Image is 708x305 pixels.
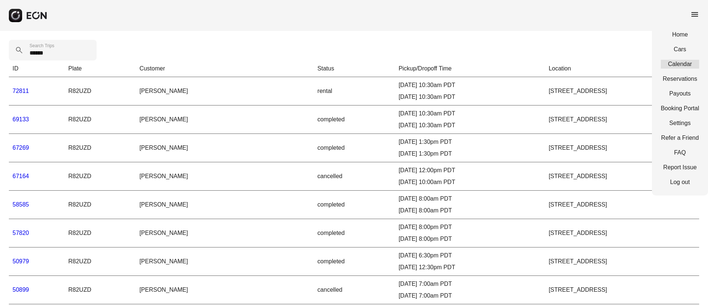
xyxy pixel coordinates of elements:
th: ID [9,60,65,77]
td: [STREET_ADDRESS] [545,219,699,247]
div: [DATE] 7:00am PDT [399,291,541,300]
a: Settings [661,119,699,128]
td: completed [314,105,395,134]
div: [DATE] 10:00am PDT [399,178,541,187]
td: [PERSON_NAME] [136,77,314,105]
td: R82UZD [65,77,136,105]
td: completed [314,191,395,219]
div: [DATE] 1:30pm PDT [399,138,541,146]
td: R82UZD [65,162,136,191]
td: R82UZD [65,219,136,247]
td: [PERSON_NAME] [136,105,314,134]
div: [DATE] 6:30pm PDT [399,251,541,260]
td: [PERSON_NAME] [136,247,314,276]
td: [PERSON_NAME] [136,276,314,304]
span: menu [690,10,699,19]
th: Customer [136,60,314,77]
div: [DATE] 8:00am PDT [399,206,541,215]
a: FAQ [661,148,699,157]
div: [DATE] 1:30pm PDT [399,149,541,158]
div: [DATE] 10:30am PDT [399,121,541,130]
td: [STREET_ADDRESS] [545,105,699,134]
div: [DATE] 8:00pm PDT [399,235,541,243]
div: [DATE] 8:00am PDT [399,194,541,203]
a: 50899 [13,287,29,293]
td: R82UZD [65,105,136,134]
td: [PERSON_NAME] [136,134,314,162]
div: [DATE] 10:30am PDT [399,109,541,118]
a: Home [661,30,699,39]
div: [DATE] 7:00am PDT [399,280,541,288]
td: completed [314,219,395,247]
a: Report Issue [661,163,699,172]
th: Status [314,60,395,77]
div: [DATE] 10:30am PDT [399,93,541,101]
td: completed [314,134,395,162]
div: [DATE] 12:00pm PDT [399,166,541,175]
div: [DATE] 8:00pm PDT [399,223,541,232]
a: Log out [661,178,699,187]
div: [DATE] 12:30pm PDT [399,263,541,272]
a: 57820 [13,230,29,236]
td: R82UZD [65,191,136,219]
th: Location [545,60,699,77]
td: [STREET_ADDRESS] [545,191,699,219]
td: [STREET_ADDRESS] [545,276,699,304]
a: Booking Portal [661,104,699,113]
th: Plate [65,60,136,77]
td: [PERSON_NAME] [136,191,314,219]
td: R82UZD [65,247,136,276]
td: [PERSON_NAME] [136,219,314,247]
td: R82UZD [65,276,136,304]
a: Cars [661,45,699,54]
td: [STREET_ADDRESS] [545,134,699,162]
a: 58585 [13,201,29,208]
td: R82UZD [65,134,136,162]
a: 72811 [13,88,29,94]
a: 69133 [13,116,29,122]
a: Calendar [661,60,699,69]
td: [STREET_ADDRESS] [545,247,699,276]
a: 50979 [13,258,29,264]
td: completed [314,247,395,276]
td: cancelled [314,276,395,304]
a: Reservations [661,74,699,83]
th: Pickup/Dropoff Time [395,60,545,77]
td: [STREET_ADDRESS] [545,162,699,191]
td: [STREET_ADDRESS] [545,77,699,105]
a: Refer a Friend [661,134,699,142]
a: 67269 [13,145,29,151]
a: Payouts [661,89,699,98]
a: 67164 [13,173,29,179]
td: [PERSON_NAME] [136,162,314,191]
td: cancelled [314,162,395,191]
label: Search Trips [29,43,54,49]
td: rental [314,77,395,105]
div: [DATE] 10:30am PDT [399,81,541,90]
